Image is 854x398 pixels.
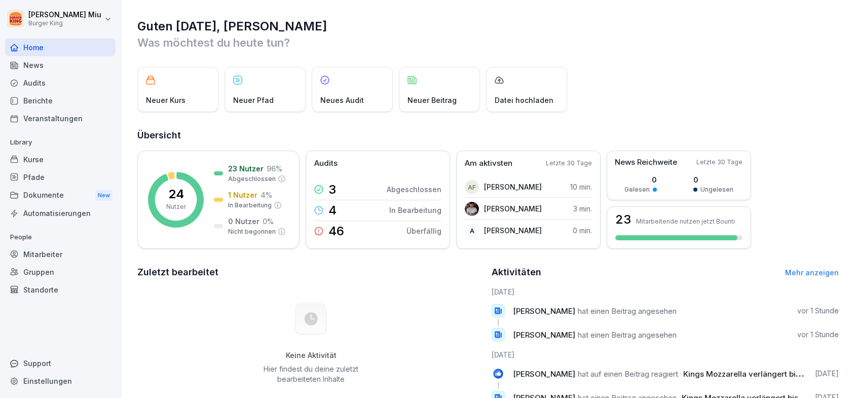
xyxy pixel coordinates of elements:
a: Mehr anzeigen [785,268,839,277]
p: vor 1 Stunde [797,306,839,316]
div: Dokumente [5,186,116,205]
p: 46 [328,225,344,237]
span: hat einen Beitrag angesehen [578,306,677,316]
p: [PERSON_NAME] [484,182,542,192]
span: [PERSON_NAME] [513,369,575,379]
div: Support [5,354,116,372]
a: Standorte [5,281,116,299]
p: Neuer Pfad [233,95,274,105]
a: Kurse [5,151,116,168]
h1: Guten [DATE], [PERSON_NAME] [137,18,839,34]
p: Neuer Beitrag [407,95,457,105]
a: News [5,56,116,74]
a: Mitarbeiter [5,245,116,263]
h2: Aktivitäten [492,265,541,279]
p: Letzte 30 Tage [546,159,592,168]
h3: 23 [615,213,631,226]
p: 24 [168,188,184,200]
a: Einstellungen [5,372,116,390]
p: 96 % [267,163,282,174]
a: DokumenteNew [5,186,116,205]
p: 0 [624,174,657,185]
p: Neues Audit [320,95,364,105]
p: 1 Nutzer [228,190,257,200]
h5: Keine Aktivität [260,351,362,360]
img: tw5tnfnssutukm6nhmovzqwr.png [465,202,479,216]
p: 3 min. [573,203,592,214]
p: Abgeschlossen [228,174,276,184]
a: Pfade [5,168,116,186]
p: Am aktivsten [465,158,512,169]
p: Was möchtest du heute tun? [137,34,839,51]
p: News Reichweite [615,157,677,168]
span: [PERSON_NAME] [513,306,575,316]
p: [PERSON_NAME] Miu [28,11,101,19]
a: Gruppen [5,263,116,281]
p: Gelesen [624,185,650,194]
p: [PERSON_NAME] [484,225,542,236]
a: Veranstaltungen [5,110,116,127]
span: [PERSON_NAME] [513,330,575,340]
p: Letzte 30 Tage [696,158,742,167]
p: [PERSON_NAME] [484,203,542,214]
a: Automatisierungen [5,204,116,222]
div: A [465,224,479,238]
p: Library [5,134,116,151]
h6: [DATE] [492,286,839,297]
p: 0 % [263,216,274,227]
p: 4 % [261,190,272,200]
p: 4 [328,204,337,216]
span: Kings Mozzarella verlängert bis [DATE]! [683,369,828,379]
a: Audits [5,74,116,92]
p: 3 [328,184,336,196]
span: hat einen Beitrag angesehen [578,330,677,340]
h2: Übersicht [137,128,839,142]
p: 0 [693,174,733,185]
p: Neuer Kurs [146,95,185,105]
p: In Bearbeitung [228,201,272,210]
p: People [5,229,116,245]
p: Überfällig [406,226,441,236]
h2: Zuletzt bearbeitet [137,265,485,279]
p: 10 min. [570,182,592,192]
div: New [95,190,113,201]
a: Berichte [5,92,116,110]
p: 23 Nutzer [228,163,264,174]
p: Ungelesen [700,185,733,194]
p: Nicht begonnen [228,227,276,236]
p: Audits [314,158,338,169]
p: 0 min. [573,225,592,236]
h6: [DATE] [492,349,839,360]
a: Home [5,39,116,56]
p: Datei hochladen [495,95,553,105]
p: 0 Nutzer [228,216,259,227]
p: Hier findest du deine zuletzt bearbeiteten Inhalte [260,364,362,384]
p: In Bearbeitung [389,205,441,215]
div: AF [465,180,479,194]
p: Abgeschlossen [387,184,441,195]
p: Nutzer [166,202,186,211]
span: hat auf einen Beitrag reagiert [578,369,678,379]
p: Burger King [28,20,101,27]
p: vor 1 Stunde [797,330,839,340]
p: Mitarbeitende nutzen jetzt Bounti [636,218,735,225]
p: [DATE] [815,369,839,379]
